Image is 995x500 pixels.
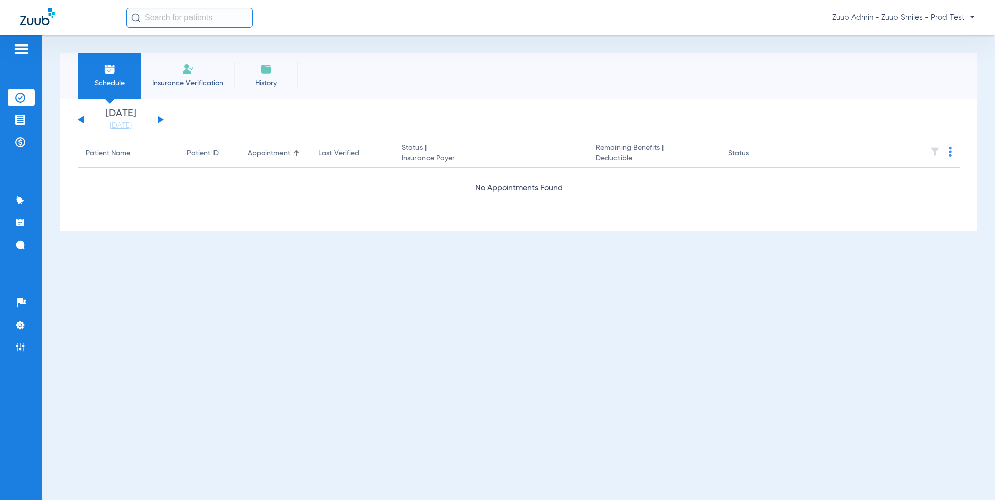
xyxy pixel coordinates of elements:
th: Status [720,140,788,168]
div: Patient Name [86,148,171,159]
img: History [260,63,272,75]
a: [DATE] [90,121,151,131]
span: Schedule [85,78,133,88]
div: Appointment [248,148,290,159]
span: History [242,78,290,88]
div: Patient Name [86,148,130,159]
div: No Appointments Found [78,182,960,195]
input: Search for patients [126,8,253,28]
li: [DATE] [90,109,151,131]
div: Patient ID [187,148,219,159]
img: hamburger-icon [13,43,29,55]
img: filter.svg [930,147,940,157]
img: group-dot-blue.svg [949,147,952,157]
img: Zuub Logo [20,8,55,25]
th: Remaining Benefits | [588,140,720,168]
span: Insurance Verification [149,78,227,88]
span: Zuub Admin - Zuub Smiles - Prod Test [832,13,975,23]
img: Search Icon [131,13,140,22]
span: Deductible [596,153,712,164]
div: Appointment [248,148,302,159]
img: Manual Insurance Verification [182,63,194,75]
img: Schedule [104,63,116,75]
div: Last Verified [318,148,359,159]
iframe: Chat Widget [944,451,995,500]
div: Patient ID [187,148,231,159]
th: Status | [394,140,588,168]
span: Insurance Payer [402,153,580,164]
div: Last Verified [318,148,386,159]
